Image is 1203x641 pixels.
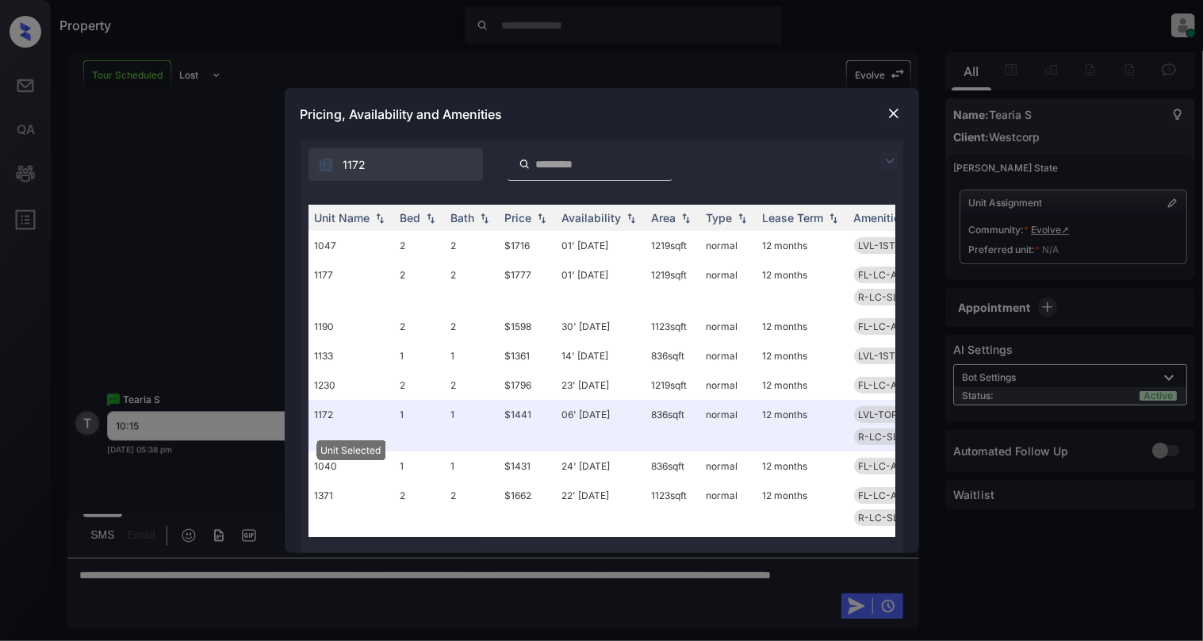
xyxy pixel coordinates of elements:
[859,320,925,332] span: FL-LC-ALL-2B
[534,213,550,224] img: sorting
[519,157,531,171] img: icon-zuma
[757,481,848,532] td: 12 months
[308,260,394,312] td: 1177
[556,231,646,260] td: 01' [DATE]
[477,213,492,224] img: sorting
[445,260,499,312] td: 2
[499,341,556,370] td: $1361
[757,260,848,312] td: 12 months
[556,341,646,370] td: 14' [DATE]
[700,312,757,341] td: normal
[556,481,646,532] td: 22' [DATE]
[445,400,499,451] td: 1
[763,211,824,225] div: Lease Term
[678,213,694,224] img: sorting
[394,400,445,451] td: 1
[394,451,445,481] td: 1
[646,231,700,260] td: 1219 sqft
[646,400,700,451] td: 836 sqft
[394,231,445,260] td: 2
[646,370,700,400] td: 1219 sqft
[854,211,907,225] div: Amenities
[757,341,848,370] td: 12 months
[556,532,646,584] td: 29' [DATE]
[700,400,757,451] td: normal
[451,211,475,225] div: Bath
[556,312,646,341] td: 30' [DATE]
[308,451,394,481] td: 1040
[757,451,848,481] td: 12 months
[646,481,700,532] td: 1123 sqft
[445,532,499,584] td: 1
[859,489,925,501] span: FL-LC-ALL-2B
[734,213,750,224] img: sorting
[505,211,532,225] div: Price
[859,379,925,391] span: FL-LC-ALL-2B
[445,312,499,341] td: 2
[394,532,445,584] td: 1
[700,341,757,370] td: normal
[394,312,445,341] td: 2
[343,156,366,174] span: 1172
[445,341,499,370] td: 1
[372,213,388,224] img: sorting
[445,231,499,260] td: 2
[700,532,757,584] td: normal
[700,370,757,400] td: normal
[646,312,700,341] td: 1123 sqft
[646,260,700,312] td: 1219 sqft
[886,106,902,121] img: close
[859,350,910,362] span: LVL-1ST-1B
[700,260,757,312] td: normal
[285,88,919,140] div: Pricing, Availability and Amenities
[394,481,445,532] td: 2
[700,231,757,260] td: normal
[757,231,848,260] td: 12 months
[556,260,646,312] td: 01' [DATE]
[646,532,700,584] td: 898 sqft
[499,451,556,481] td: $1431
[499,481,556,532] td: $1662
[880,152,899,171] img: icon-zuma
[556,400,646,451] td: 06' [DATE]
[318,157,334,173] img: icon-zuma
[757,532,848,584] td: 12 months
[859,512,921,524] span: R-LC-SLV-2B
[646,341,700,370] td: 836 sqft
[400,211,421,225] div: Bed
[308,481,394,532] td: 1371
[499,400,556,451] td: $1441
[859,431,919,443] span: R-LC-SLV-1B
[499,260,556,312] td: $1777
[308,532,394,584] td: 1411
[499,312,556,341] td: $1598
[394,341,445,370] td: 1
[445,481,499,532] td: 2
[859,240,912,251] span: LVL-1ST-2B
[499,532,556,584] td: $1463
[499,370,556,400] td: $1796
[859,460,923,472] span: FL-LC-ALL-1B
[423,213,439,224] img: sorting
[394,260,445,312] td: 2
[700,481,757,532] td: normal
[757,312,848,341] td: 12 months
[859,269,925,281] span: FL-LC-ALL-2B
[859,291,921,303] span: R-LC-SLV-2B
[445,370,499,400] td: 2
[707,211,733,225] div: Type
[757,400,848,451] td: 12 months
[700,451,757,481] td: normal
[652,211,676,225] div: Area
[308,231,394,260] td: 1047
[562,211,622,225] div: Availability
[556,451,646,481] td: 24' [DATE]
[859,409,913,420] span: LVL-TOP-1B
[315,211,370,225] div: Unit Name
[308,312,394,341] td: 1190
[826,213,841,224] img: sorting
[757,370,848,400] td: 12 months
[308,370,394,400] td: 1230
[445,451,499,481] td: 1
[646,451,700,481] td: 836 sqft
